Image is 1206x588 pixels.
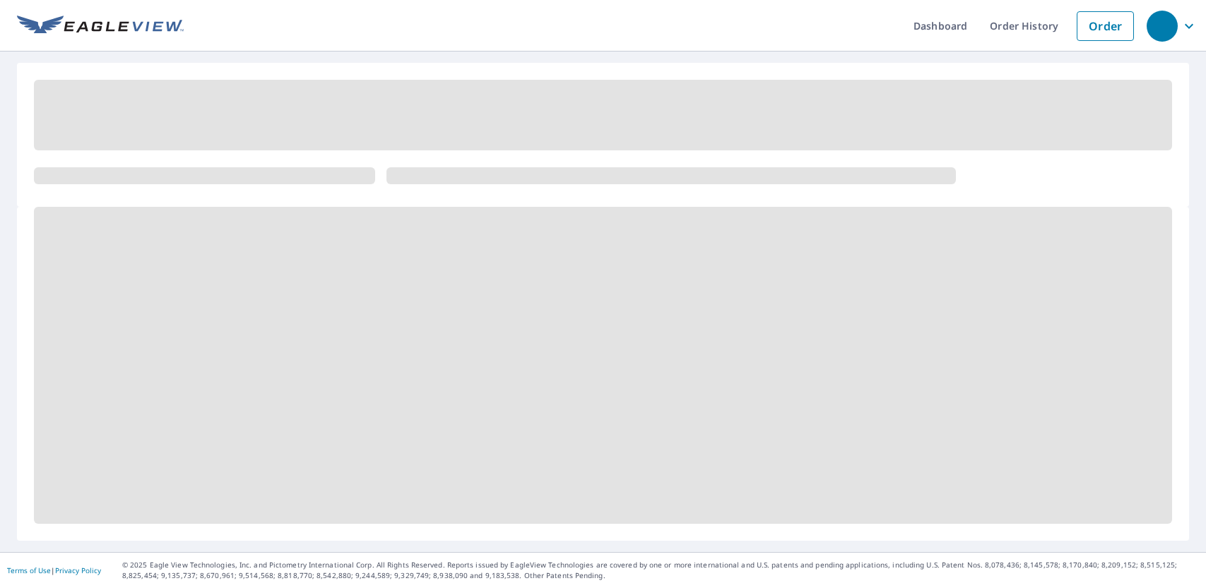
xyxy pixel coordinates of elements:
[122,560,1199,581] p: © 2025 Eagle View Technologies, Inc. and Pictometry International Corp. All Rights Reserved. Repo...
[1077,11,1134,41] a: Order
[7,566,101,575] p: |
[55,565,101,575] a: Privacy Policy
[17,16,184,37] img: EV Logo
[7,565,51,575] a: Terms of Use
